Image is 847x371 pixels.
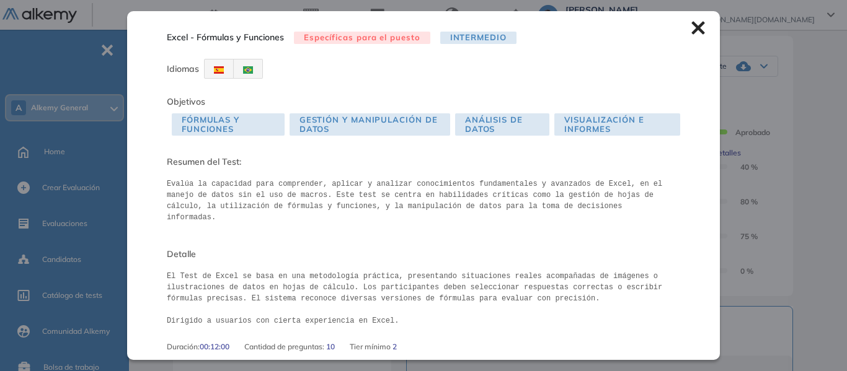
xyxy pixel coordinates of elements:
span: Detalle [167,248,680,261]
span: Objetivos [167,96,205,107]
pre: El Test de Excel se basa en una metodología práctica, presentando situaciones reales acompañadas ... [167,271,680,326]
span: Análisis de datos [455,113,549,136]
iframe: Chat Widget [785,312,847,371]
img: ESP [214,66,224,74]
span: Intermedio [440,32,517,45]
span: Excel - Fórmulas y Funciones [167,31,284,44]
span: Duración : [167,341,200,352]
pre: Evalúa la capacidad para comprender, aplicar y analizar conocimientos fundamentales y avanzados d... [167,178,680,223]
span: Específicas para el puesto [294,32,430,45]
span: Tier mínimo [350,341,392,352]
span: Gestión y manipulación de datos [290,113,450,136]
span: Cantidad de preguntas: [244,341,326,352]
div: Widget de chat [785,312,847,371]
span: 10 [326,341,335,352]
span: Visualización e informes [554,113,680,136]
img: BRA [243,66,253,74]
span: Fórmulas y funciones [172,113,285,136]
span: Idiomas [167,63,199,74]
span: 2 [392,341,397,352]
span: Resumen del Test: [167,155,680,168]
span: 00:12:00 [200,341,229,352]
